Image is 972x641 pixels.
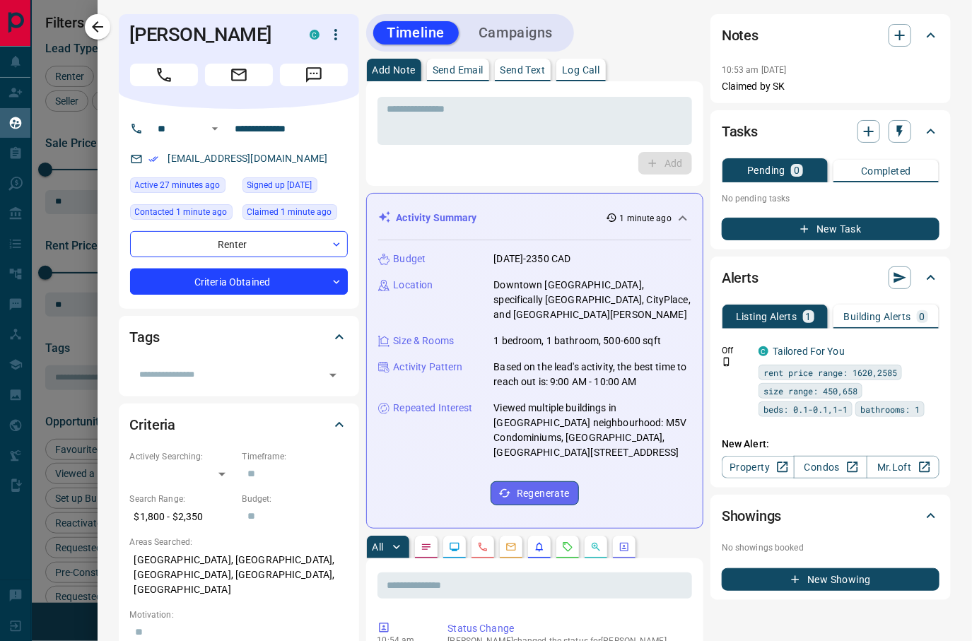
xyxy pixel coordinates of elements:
[130,231,348,257] div: Renter
[722,344,750,357] p: Off
[448,621,687,636] p: Status Change
[421,541,432,553] svg: Notes
[736,312,797,322] p: Listing Alerts
[130,536,348,548] p: Areas Searched:
[722,79,939,94] p: Claimed by SK
[130,548,348,601] p: [GEOGRAPHIC_DATA], [GEOGRAPHIC_DATA], [GEOGRAPHIC_DATA], [GEOGRAPHIC_DATA], [GEOGRAPHIC_DATA]
[722,456,795,478] a: Property
[494,278,692,322] p: Downtown [GEOGRAPHIC_DATA], specifically [GEOGRAPHIC_DATA], CityPlace, and [GEOGRAPHIC_DATA][PERS...
[494,401,692,460] p: Viewed multiple buildings in [GEOGRAPHIC_DATA] neighbourhood: M5V Condominiums, [GEOGRAPHIC_DATA]...
[722,568,939,591] button: New Showing
[759,346,768,356] div: condos.ca
[722,499,939,533] div: Showings
[130,269,348,295] div: Criteria Obtained
[763,402,848,416] span: beds: 0.1-0.1,1-1
[394,401,473,416] p: Repeated Interest
[130,64,198,86] span: Call
[494,334,662,348] p: 1 bedroom, 1 bathroom, 500-600 sqft
[247,178,312,192] span: Signed up [DATE]
[763,365,897,380] span: rent price range: 1620,2585
[867,456,939,478] a: Mr.Loft
[242,204,348,224] div: Tue Sep 16 2025
[722,218,939,240] button: New Task
[806,312,812,322] p: 1
[323,365,343,385] button: Open
[491,481,579,505] button: Regenerate
[242,177,348,197] div: Tue Sep 09 2025
[763,384,857,398] span: size range: 450,658
[394,360,463,375] p: Activity Pattern
[534,541,545,553] svg: Listing Alerts
[394,334,455,348] p: Size & Rooms
[722,18,939,52] div: Notes
[130,204,235,224] div: Tue Sep 16 2025
[205,64,273,86] span: Email
[130,23,288,46] h1: [PERSON_NAME]
[620,212,672,225] p: 1 minute ago
[168,153,328,164] a: [EMAIL_ADDRESS][DOMAIN_NAME]
[135,205,228,219] span: Contacted 1 minute ago
[373,542,384,552] p: All
[494,360,692,389] p: Based on the lead's activity, the best time to reach out is: 9:00 AM - 10:00 AM
[505,541,517,553] svg: Emails
[130,608,348,621] p: Motivation:
[861,166,911,176] p: Completed
[722,261,939,295] div: Alerts
[242,450,348,463] p: Timeframe:
[722,114,939,148] div: Tasks
[280,64,348,86] span: Message
[722,188,939,209] p: No pending tasks
[722,120,758,143] h2: Tasks
[773,346,845,357] a: Tailored For You
[860,402,920,416] span: bathrooms: 1
[206,120,223,137] button: Open
[722,505,782,527] h2: Showings
[562,65,599,75] p: Log Call
[433,65,484,75] p: Send Email
[562,541,573,553] svg: Requests
[130,505,235,529] p: $1,800 - $2,350
[722,437,939,452] p: New Alert:
[449,541,460,553] svg: Lead Browsing Activity
[477,541,488,553] svg: Calls
[373,21,459,45] button: Timeline
[500,65,546,75] p: Send Text
[619,541,630,553] svg: Agent Actions
[722,357,732,367] svg: Push Notification Only
[373,65,416,75] p: Add Note
[394,278,433,293] p: Location
[794,456,867,478] a: Condos
[130,413,176,436] h2: Criteria
[130,493,235,505] p: Search Range:
[242,493,348,505] p: Budget:
[130,408,348,442] div: Criteria
[310,30,320,40] div: condos.ca
[722,24,759,47] h2: Notes
[130,450,235,463] p: Actively Searching:
[722,266,759,289] h2: Alerts
[130,177,235,197] div: Tue Sep 16 2025
[920,312,925,322] p: 0
[494,252,571,266] p: [DATE]-2350 CAD
[130,320,348,354] div: Tags
[722,65,787,75] p: 10:53 am [DATE]
[130,326,160,348] h2: Tags
[747,165,785,175] p: Pending
[394,252,426,266] p: Budget
[844,312,911,322] p: Building Alerts
[794,165,800,175] p: 0
[722,541,939,554] p: No showings booked
[247,205,332,219] span: Claimed 1 minute ago
[135,178,221,192] span: Active 27 minutes ago
[378,205,692,231] div: Activity Summary1 minute ago
[397,211,477,225] p: Activity Summary
[464,21,567,45] button: Campaigns
[148,154,158,164] svg: Email Verified
[590,541,602,553] svg: Opportunities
